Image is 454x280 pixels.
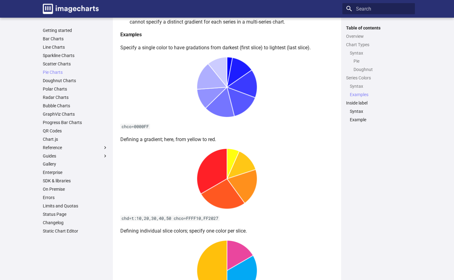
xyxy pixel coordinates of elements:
[346,83,411,97] nav: Series Colors
[120,124,150,129] code: chco=0000FF
[350,117,411,122] a: Example
[350,50,411,56] a: Syntax
[350,83,411,89] a: Syntax
[43,161,108,167] a: Gallery
[342,25,415,31] label: Table of contents
[43,153,108,159] label: Guides
[43,86,108,92] a: Polar Charts
[43,95,108,100] a: Radar Charts
[43,44,108,50] a: Line Charts
[43,111,108,117] a: GraphViz Charts
[346,42,411,47] a: Chart Types
[354,58,411,64] a: Pie
[43,28,108,33] a: Getting started
[43,78,108,83] a: Doughnut Charts
[342,3,415,14] input: Search
[346,100,411,106] a: Inside label
[346,109,411,122] nav: Inside label
[43,103,108,109] a: Bubble Charts
[43,170,108,175] a: Enterprise
[354,67,411,72] a: Doughnut
[43,228,108,234] a: Static Chart Editor
[120,44,334,52] p: Specify a single color to have gradations from darkest (first slice) to lightest (last slice).
[43,145,108,150] label: Reference
[120,216,220,221] code: chd=t:10,20,30,40,50 chco=FFFF10,FF2027
[120,227,334,235] p: Defining individual slice colors; specify one color per slice.
[120,136,334,144] p: Defining a gradient; here, from yellow to red.
[43,128,108,134] a: QR Codes
[120,31,334,39] h4: Examples
[43,195,108,200] a: Errors
[350,58,411,72] nav: Syntax
[43,4,99,14] img: logo
[350,92,411,97] a: Examples
[43,61,108,67] a: Scatter Charts
[120,57,334,118] img: chart
[43,178,108,184] a: SDK & libraries
[342,25,415,123] nav: Table of contents
[346,50,411,73] nav: Chart Types
[346,75,411,81] a: Series Colors
[43,69,108,75] a: Pie Charts
[43,136,108,142] a: Chart.js
[43,120,108,125] a: Progress Bar Charts
[43,203,108,209] a: Limits and Quotas
[43,186,108,192] a: On Premise
[43,220,108,225] a: Changelog
[43,53,108,58] a: Sparkline Charts
[350,109,411,114] a: Syntax
[346,33,411,39] a: Overview
[40,1,101,16] a: Image-Charts documentation
[43,36,108,42] a: Bar Charts
[120,148,334,209] img: chart
[43,211,108,217] a: Status Page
